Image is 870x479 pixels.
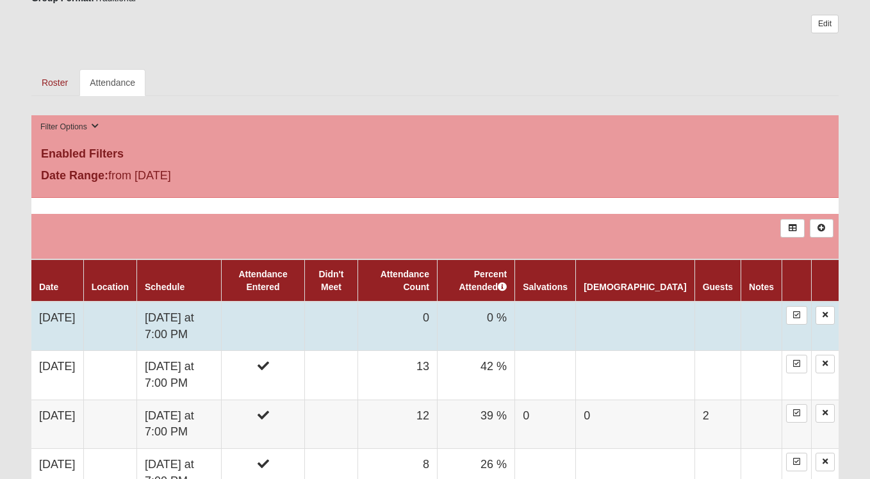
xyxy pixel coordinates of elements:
td: 13 [357,351,437,400]
h4: Enabled Filters [41,147,829,161]
td: 0 [515,400,576,448]
a: Roster [31,69,78,96]
a: Schedule [145,282,185,292]
a: Didn't Meet [318,269,343,292]
a: Alt+N [810,219,833,238]
a: Location [92,282,129,292]
th: [DEMOGRAPHIC_DATA] [576,259,694,302]
a: Export to Excel [780,219,804,238]
a: Enter Attendance [786,453,807,471]
a: Edit [811,15,839,33]
a: Delete [816,355,835,373]
a: Attendance Entered [238,269,287,292]
a: Delete [816,306,835,325]
td: [DATE] [31,400,83,448]
td: [DATE] [31,302,83,351]
a: Attendance [79,69,145,96]
td: 39 % [437,400,514,448]
label: Date Range: [41,167,108,184]
th: Salvations [515,259,576,302]
a: Enter Attendance [786,404,807,423]
a: Date [39,282,58,292]
th: Guests [694,259,741,302]
a: Percent Attended [459,269,507,292]
td: 12 [357,400,437,448]
td: [DATE] at 7:00 PM [136,400,221,448]
td: 2 [694,400,741,448]
a: Enter Attendance [786,355,807,373]
td: [DATE] [31,351,83,400]
td: 0 [576,400,694,448]
td: [DATE] at 7:00 PM [136,302,221,351]
div: from [DATE] [31,167,300,188]
a: Attendance Count [381,269,429,292]
td: 0 % [437,302,514,351]
a: Enter Attendance [786,306,807,325]
td: 0 [357,302,437,351]
a: Delete [816,453,835,471]
a: Notes [749,282,774,292]
td: [DATE] at 7:00 PM [136,351,221,400]
td: 42 % [437,351,514,400]
button: Filter Options [37,120,103,134]
a: Delete [816,404,835,423]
